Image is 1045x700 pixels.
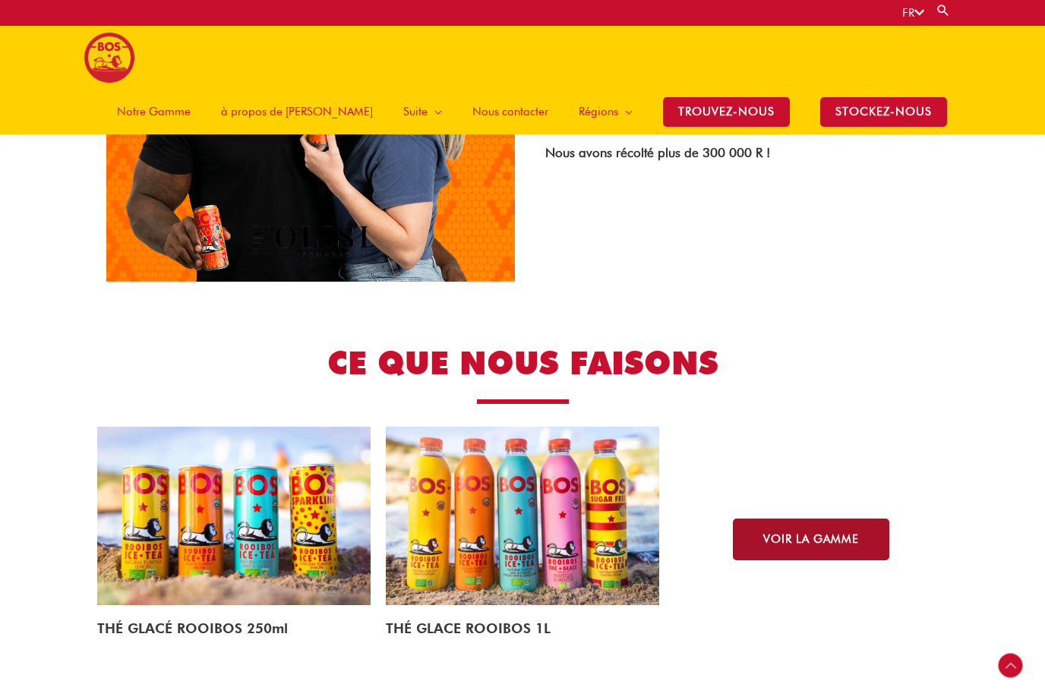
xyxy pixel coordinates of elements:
[84,32,135,84] img: BOS logo finals-200px
[579,89,618,134] span: Régions
[206,89,388,134] a: à propos de [PERSON_NAME]
[90,89,962,134] nav: Site Navigation
[403,89,428,134] span: Suite
[102,89,206,134] a: Notre Gamme
[805,89,962,134] a: stockez-nous
[648,89,805,134] a: TROUVEZ-NOUS
[733,519,889,560] a: VOIR LA GAMME
[105,342,940,384] h2: CE QUE NOUS FAISONS
[388,89,457,134] a: Suite
[221,89,373,134] span: à propos de [PERSON_NAME]
[820,97,947,127] span: stockez-nous
[936,3,951,17] a: Search button
[386,620,659,637] h4: THÉ GLACE ROOIBOS 1L
[564,89,648,134] a: Régions
[902,6,924,20] a: FR
[457,89,564,134] a: Nous contacter
[663,97,790,127] span: TROUVEZ-NOUS
[472,89,548,134] span: Nous contacter
[763,534,859,545] span: VOIR LA GAMME
[97,620,371,637] h4: THÉ GLACÉ ROOIBOS 250ml
[117,89,191,134] span: Notre Gamme
[545,145,770,160] strong: Nous avons récolté plus de 300 000 R !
